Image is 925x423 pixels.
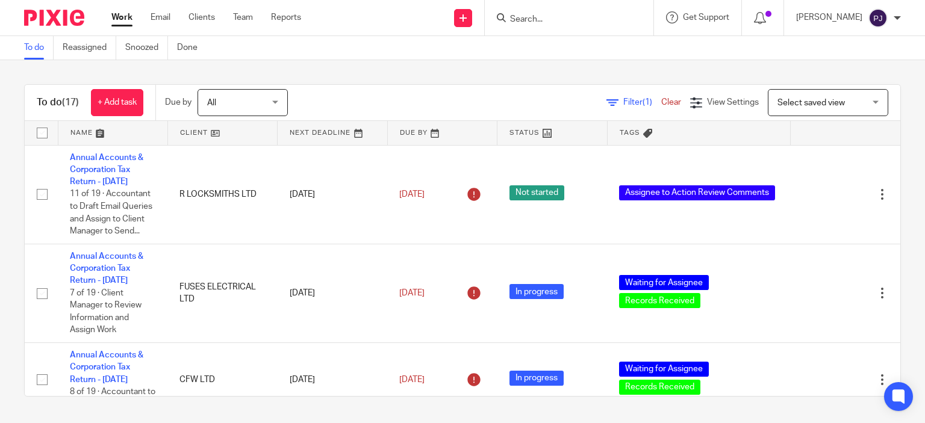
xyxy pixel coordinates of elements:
[399,375,425,384] span: [DATE]
[125,36,168,60] a: Snoozed
[70,252,143,285] a: Annual Accounts & Corporation Tax Return - [DATE]
[271,11,301,23] a: Reports
[70,387,155,409] span: 8 of 19 · Accountant to Prepare Accounts
[177,36,207,60] a: Done
[278,343,387,417] td: [DATE]
[167,145,277,244] td: R LOCKSMITHS LTD
[70,153,143,187] a: Annual Accounts & Corporation Tax Return - [DATE]
[63,36,116,60] a: Reassigned
[233,11,253,23] a: Team
[167,343,277,417] td: CFW LTD
[509,185,564,200] span: Not started
[24,36,54,60] a: To do
[623,98,661,107] span: Filter
[399,289,425,297] span: [DATE]
[796,11,862,23] p: [PERSON_NAME]
[151,11,170,23] a: Email
[278,244,387,342] td: [DATE]
[661,98,681,107] a: Clear
[188,11,215,23] a: Clients
[509,284,564,299] span: In progress
[70,289,142,335] span: 7 of 19 · Client Manager to Review Information and Assign Work
[509,14,617,25] input: Search
[509,371,564,386] span: In progress
[167,244,277,342] td: FUSES ELECTRICAL LTD
[619,293,700,308] span: Records Received
[619,380,700,395] span: Records Received
[62,97,79,107] span: (17)
[278,145,387,244] td: [DATE]
[37,96,79,109] h1: To do
[165,96,192,108] p: Due by
[70,190,152,236] span: 11 of 19 · Accountant to Draft Email Queries and Assign to Client Manager to Send...
[620,129,640,136] span: Tags
[24,10,84,26] img: Pixie
[207,99,216,107] span: All
[619,362,709,377] span: Waiting for Assignee
[91,89,143,116] a: + Add task
[70,351,143,384] a: Annual Accounts & Corporation Tax Return - [DATE]
[399,190,425,199] span: [DATE]
[619,275,709,290] span: Waiting for Assignee
[111,11,132,23] a: Work
[707,98,759,107] span: View Settings
[619,185,775,200] span: Assignee to Action Review Comments
[643,98,652,107] span: (1)
[683,13,729,22] span: Get Support
[868,8,888,28] img: svg%3E
[777,99,845,107] span: Select saved view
